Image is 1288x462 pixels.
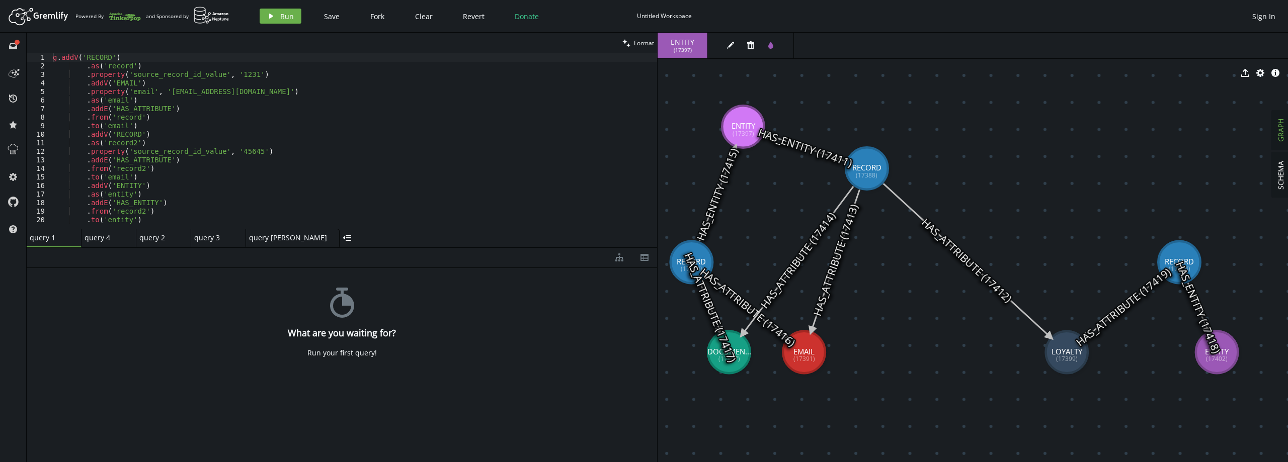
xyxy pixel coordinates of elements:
div: 16 [27,181,51,190]
span: Run [280,12,294,21]
img: AWS Neptune [194,7,229,24]
span: query 2 [139,233,180,242]
div: 7 [27,105,51,113]
tspan: (17394) [681,264,702,272]
div: 9 [27,122,51,130]
span: query [PERSON_NAME] [249,233,328,242]
button: Clear [408,9,440,24]
div: 1 [27,53,51,62]
tspan: EMAIL [793,346,815,356]
tspan: RECORD [1165,256,1194,266]
div: 11 [27,139,51,147]
span: Fork [370,12,384,21]
tspan: RECORD [677,256,706,266]
div: 18 [27,199,51,207]
tspan: ENTITY [732,121,756,131]
h4: What are you waiting for? [288,328,396,338]
button: Sign In [1247,9,1280,24]
tspan: (17407) [718,354,740,362]
tspan: LOYALTY [1052,346,1083,356]
tspan: (17404) [1169,264,1190,272]
tspan: (17399) [1056,354,1078,362]
div: 12 [27,147,51,156]
div: and Sponsored by [146,7,229,26]
div: 5 [27,87,51,96]
span: Sign In [1252,12,1275,21]
span: query 3 [194,233,234,242]
div: 3 [27,70,51,79]
div: 10 [27,130,51,139]
div: 2 [27,62,51,70]
div: 17 [27,190,51,199]
span: query 4 [85,233,125,242]
div: 15 [27,173,51,181]
div: Powered By [75,8,141,25]
button: Save [316,9,347,24]
tspan: (17397) [733,129,754,137]
tspan: (17391) [793,354,815,362]
div: 20 [27,216,51,224]
span: Donate [515,12,539,21]
div: 14 [27,164,51,173]
div: 19 [27,207,51,216]
div: 6 [27,96,51,105]
tspan: RECORD [852,162,881,172]
div: 13 [27,156,51,164]
button: Format [619,33,657,53]
button: Revert [455,9,492,24]
button: Fork [362,9,392,24]
span: Clear [415,12,433,21]
span: Save [324,12,340,21]
div: Untitled Workspace [637,12,692,20]
span: GRAPH [1276,119,1285,142]
tspan: (17402) [1206,354,1228,362]
div: 8 [27,113,51,122]
span: Format [634,39,654,47]
tspan: (17388) [856,171,877,179]
span: Revert [463,12,485,21]
span: ( 17397 ) [674,47,692,53]
div: Run your first query! [307,348,377,357]
button: Run [260,9,301,24]
span: SCHEMA [1276,161,1285,190]
div: 4 [27,79,51,87]
span: query 1 [30,233,70,242]
span: ENTITY [668,38,697,47]
tspan: DOCUMEN... [707,346,751,356]
tspan: ENTITY [1205,346,1229,356]
button: Donate [507,9,546,24]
